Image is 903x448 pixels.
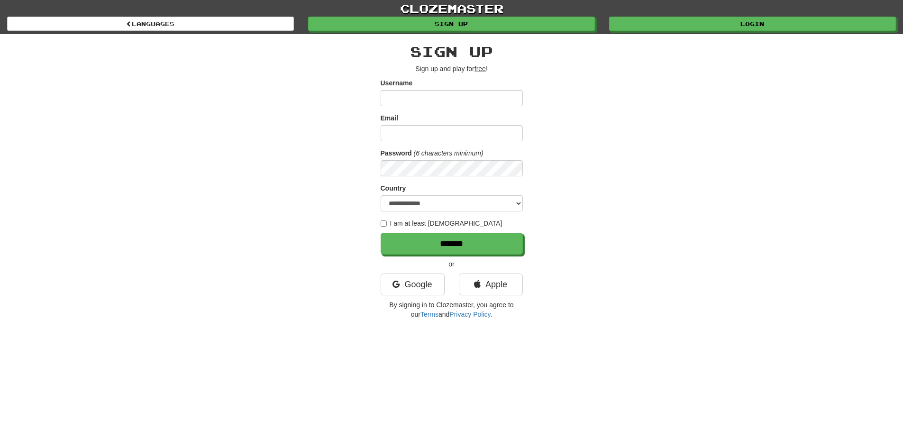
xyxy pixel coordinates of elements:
u: free [474,65,486,73]
em: (6 characters minimum) [414,149,483,157]
a: Privacy Policy [449,311,490,318]
label: Email [381,113,398,123]
a: Terms [420,311,438,318]
a: Google [381,274,445,295]
a: Login [609,17,896,31]
a: Apple [459,274,523,295]
label: I am at least [DEMOGRAPHIC_DATA] [381,219,502,228]
h2: Sign up [381,44,523,59]
a: Sign up [308,17,595,31]
label: Password [381,148,412,158]
input: I am at least [DEMOGRAPHIC_DATA] [381,220,387,227]
label: Country [381,183,406,193]
p: By signing in to Clozemaster, you agree to our and . [381,300,523,319]
p: or [381,259,523,269]
a: Languages [7,17,294,31]
p: Sign up and play for ! [381,64,523,73]
label: Username [381,78,413,88]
